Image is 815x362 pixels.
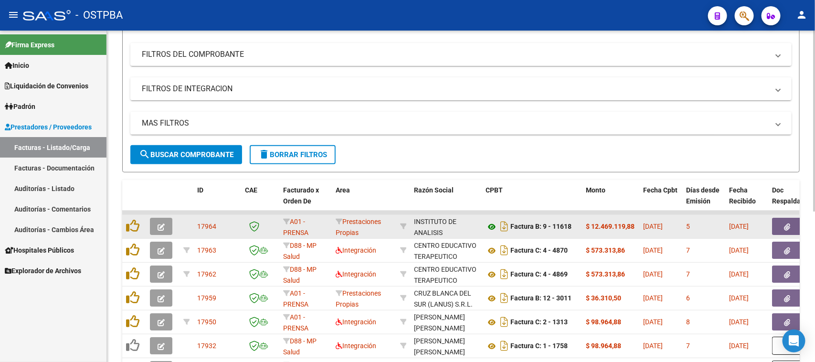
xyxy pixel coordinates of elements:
i: Descargar documento [498,290,510,306]
span: Integración [336,270,376,278]
div: CRUZ BLANCA DEL SUR (LANUS) S.R.L. [414,288,478,310]
mat-panel-title: FILTROS DEL COMPROBANTE [142,49,769,60]
span: [DATE] [643,294,663,302]
span: Fecha Cpbt [643,186,677,194]
span: A01 - PRENSA [283,313,308,332]
div: 33546095989 [414,288,478,308]
span: Borrar Filtros [258,150,327,159]
datatable-header-cell: Razón Social [410,180,482,222]
i: Descargar documento [498,266,510,282]
span: D88 - MP Salud [283,242,317,260]
button: Buscar Comprobante [130,145,242,164]
span: Area [336,186,350,194]
mat-expansion-panel-header: FILTROS DE INTEGRACION [130,77,792,100]
span: 17950 [197,318,216,326]
span: Firma Express [5,40,54,50]
span: CAE [245,186,257,194]
datatable-header-cell: CPBT [482,180,582,222]
strong: $ 12.469.119,88 [586,223,635,230]
span: 17963 [197,246,216,254]
strong: $ 36.310,50 [586,294,621,302]
span: 5 [686,223,690,230]
span: Facturado x Orden De [283,186,319,205]
div: 27253178871 [414,336,478,356]
mat-expansion-panel-header: FILTROS DEL COMPROBANTE [130,43,792,66]
mat-icon: person [796,9,807,21]
datatable-header-cell: Area [332,180,396,222]
span: 7 [686,246,690,254]
div: 30519006630 [414,216,478,236]
mat-icon: delete [258,149,270,160]
mat-panel-title: FILTROS DE INTEGRACION [142,84,769,94]
span: 7 [686,270,690,278]
mat-icon: menu [8,9,19,21]
mat-expansion-panel-header: MAS FILTROS [130,112,792,135]
i: Descargar documento [498,243,510,258]
span: A01 - PRENSA [283,289,308,308]
datatable-header-cell: Días desde Emisión [682,180,725,222]
span: [DATE] [643,342,663,350]
span: Inicio [5,60,29,71]
strong: Factura C: 2 - 1313 [510,319,568,326]
i: Descargar documento [498,338,510,353]
datatable-header-cell: ID [193,180,241,222]
span: [DATE] [643,246,663,254]
span: Días desde Emisión [686,186,720,205]
span: Buscar Comprobante [139,150,233,159]
strong: $ 573.313,86 [586,270,625,278]
span: 17964 [197,223,216,230]
span: 8 [686,318,690,326]
strong: Factura C: 4 - 4870 [510,247,568,255]
div: 27173992144 [414,312,478,332]
span: [DATE] [729,294,749,302]
span: Integración [336,342,376,350]
span: Padrón [5,101,35,112]
strong: $ 573.313,86 [586,246,625,254]
datatable-header-cell: Fecha Cpbt [639,180,682,222]
span: D88 - MP Salud [283,266,317,284]
span: 7 [686,342,690,350]
span: Fecha Recibido [729,186,756,205]
span: Doc Respaldatoria [772,186,815,205]
span: [DATE] [729,342,749,350]
span: [DATE] [729,318,749,326]
div: 30710384416 [414,264,478,284]
datatable-header-cell: Fecha Recibido [725,180,768,222]
i: Descargar documento [498,219,510,234]
span: Prestaciones Propias [336,289,381,308]
span: Liquidación de Convenios [5,81,88,91]
button: Borrar Filtros [250,145,336,164]
span: Explorador de Archivos [5,266,81,276]
span: [DATE] [729,223,749,230]
span: A01 - PRENSA [283,218,308,236]
strong: $ 98.964,88 [586,318,621,326]
span: CPBT [486,186,503,194]
datatable-header-cell: CAE [241,180,279,222]
span: [DATE] [729,246,749,254]
span: 6 [686,294,690,302]
span: Prestadores / Proveedores [5,122,92,132]
strong: Factura B: 9 - 11618 [510,223,572,231]
mat-panel-title: MAS FILTROS [142,118,769,128]
datatable-header-cell: Facturado x Orden De [279,180,332,222]
span: 17962 [197,270,216,278]
span: Monto [586,186,605,194]
datatable-header-cell: Monto [582,180,639,222]
span: [DATE] [643,270,663,278]
span: Integración [336,246,376,254]
span: Razón Social [414,186,454,194]
mat-icon: search [139,149,150,160]
span: 17932 [197,342,216,350]
div: [PERSON_NAME] [PERSON_NAME] [414,312,478,334]
strong: Factura C: 4 - 4869 [510,271,568,278]
span: Hospitales Públicos [5,245,74,256]
span: - OSTPBA [75,5,123,26]
span: [DATE] [729,270,749,278]
span: [DATE] [643,318,663,326]
span: D88 - MP Salud [283,337,317,356]
strong: $ 98.964,88 [586,342,621,350]
span: Prestaciones Propias [336,218,381,236]
div: Open Intercom Messenger [783,330,805,352]
div: CENTRO EDUCATIVO TERAPEUTICO VINCULOS S.R.L. [414,264,478,297]
div: [PERSON_NAME] [PERSON_NAME] [414,336,478,358]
